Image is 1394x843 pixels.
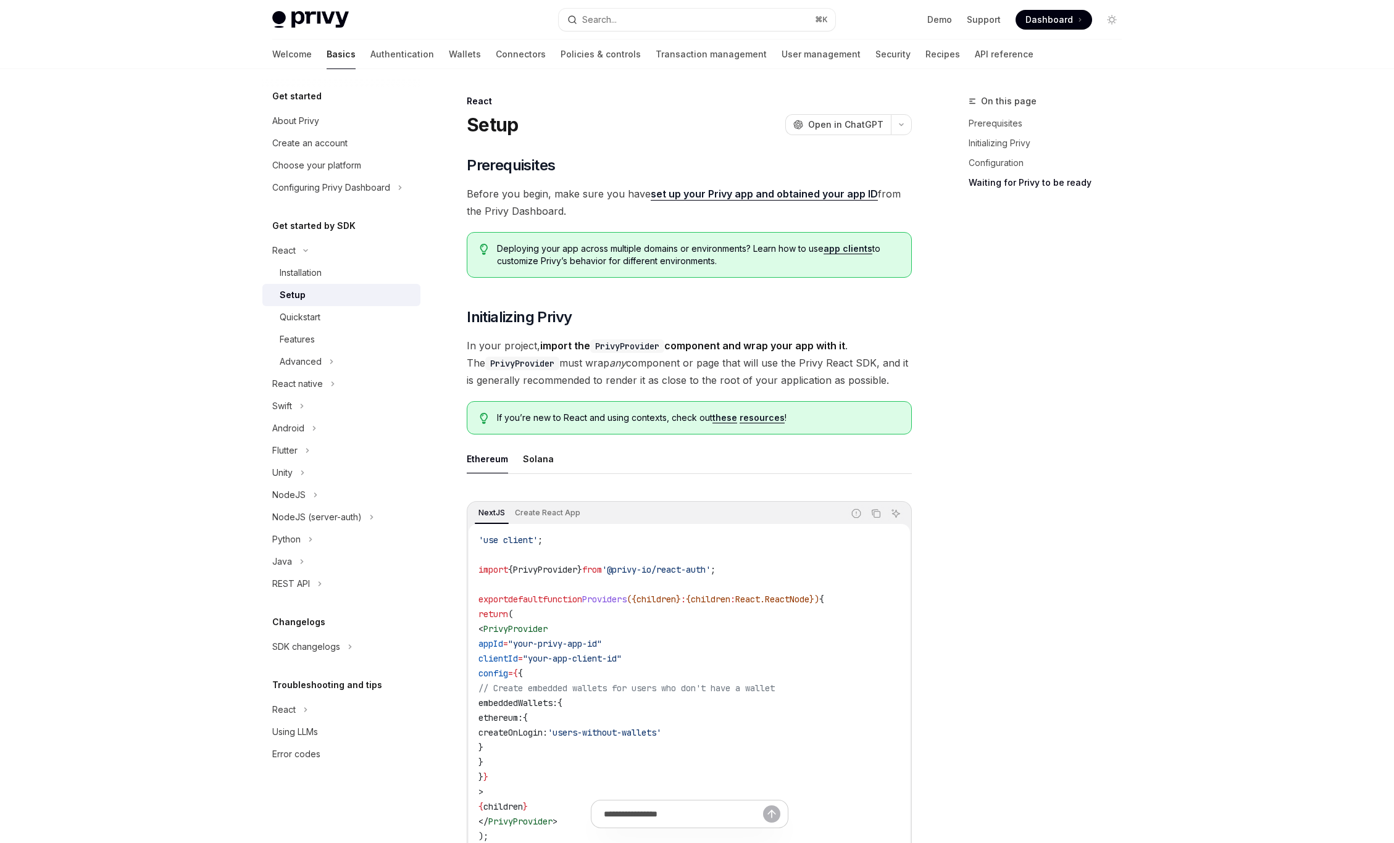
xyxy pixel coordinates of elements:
[272,158,361,173] div: Choose your platform
[272,443,298,458] div: Flutter
[262,306,420,328] a: Quickstart
[478,668,508,679] span: config
[478,534,538,546] span: 'use client'
[262,351,420,373] button: Toggle Advanced section
[272,465,293,480] div: Unity
[478,638,503,649] span: appId
[712,412,737,423] a: these
[969,153,1132,173] a: Configuration
[497,243,899,267] span: Deploying your app across multiple domains or environments? Learn how to use to customize Privy’s...
[681,594,686,605] span: :
[272,11,349,28] img: light logo
[656,39,767,69] a: Transaction management
[478,742,483,753] span: }
[513,564,577,575] span: PrivyProvider
[1025,14,1073,26] span: Dashboard
[969,114,1132,133] a: Prerequisites
[272,114,319,128] div: About Privy
[280,332,315,347] div: Features
[543,594,582,605] span: function
[582,594,627,605] span: Providers
[480,244,488,255] svg: Tip
[280,310,320,325] div: Quickstart
[711,564,716,575] span: ;
[518,653,523,664] span: =
[262,484,420,506] button: Toggle NodeJS section
[636,594,676,605] span: children
[478,727,548,738] span: createOnLogin:
[467,185,912,220] span: Before you begin, make sure you have from the Privy Dashboard.
[272,532,301,547] div: Python
[467,444,508,473] button: Ethereum
[523,444,554,473] button: Solana
[478,653,518,664] span: clientId
[760,594,765,605] span: .
[478,594,508,605] span: export
[508,668,513,679] span: =
[262,417,420,439] button: Toggle Android section
[809,594,819,605] span: })
[582,564,602,575] span: from
[513,668,518,679] span: {
[280,354,322,369] div: Advanced
[691,594,730,605] span: children
[1016,10,1092,30] a: Dashboard
[478,683,775,694] span: // Create embedded wallets for users who don't have a wallet
[262,176,420,199] button: Toggle Configuring Privy Dashboard section
[582,12,617,27] div: Search...
[740,412,785,423] a: resources
[577,564,582,575] span: }
[262,373,420,395] button: Toggle React native section
[497,412,899,424] span: If you’re new to React and using contexts, check out !
[272,376,323,391] div: React native
[272,747,320,762] div: Error codes
[467,307,572,327] span: Initializing Privy
[272,576,310,591] div: REST API
[927,14,952,26] a: Demo
[272,39,312,69] a: Welcome
[981,94,1037,109] span: On this page
[262,699,420,721] button: Toggle React section
[272,702,296,717] div: React
[478,697,557,708] span: embeddedWallets:
[467,95,912,107] div: React
[730,594,735,605] span: :
[967,14,1001,26] a: Support
[819,594,824,605] span: {
[590,339,664,353] code: PrivyProvider
[483,771,488,783] span: }
[508,564,513,575] span: {
[496,39,546,69] a: Connectors
[370,39,434,69] a: Authentication
[272,243,296,258] div: React
[975,39,1033,69] a: API reference
[824,243,872,254] a: app clients
[262,154,420,176] a: Choose your platform
[676,594,681,605] span: }
[262,506,420,528] button: Toggle NodeJS (server-auth) section
[735,594,760,605] span: React
[888,505,904,521] button: Ask AI
[686,594,691,605] span: {
[523,653,622,664] span: "your-app-client-id"
[449,39,481,69] a: Wallets
[272,421,304,436] div: Android
[262,262,420,284] a: Installation
[467,156,555,175] span: Prerequisites
[467,114,518,136] h1: Setup
[651,188,878,201] a: set up your Privy app and obtained your app ID
[508,608,513,620] span: (
[262,573,420,595] button: Toggle REST API section
[262,743,420,765] a: Error codes
[523,712,528,723] span: {
[815,15,828,25] span: ⌘ K
[1102,10,1122,30] button: Toggle dark mode
[503,638,508,649] span: =
[538,534,543,546] span: ;
[602,564,711,575] span: '@privy-io/react-auth'
[272,89,322,104] h5: Get started
[262,528,420,550] button: Toggle Python section
[508,638,602,649] span: "your-privy-app-id"
[478,608,508,620] span: return
[475,505,509,520] div: NextJS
